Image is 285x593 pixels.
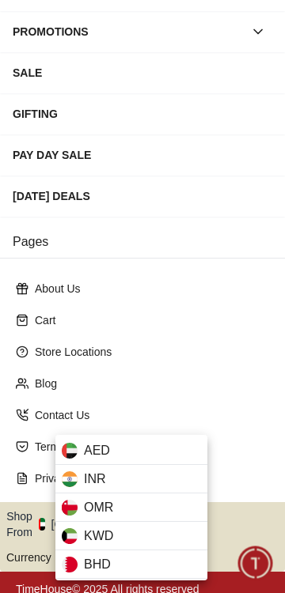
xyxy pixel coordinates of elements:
[84,498,113,517] span: OMR
[12,448,285,465] div: [PERSON_NAME]
[80,17,202,32] div: [PERSON_NAME]
[245,8,277,40] em: Minimize
[84,555,111,574] span: BHD
[238,546,273,581] div: Chat Widget
[84,441,110,460] span: AED
[44,10,71,37] img: Profile picture of Zoe
[8,8,40,40] em: Back
[84,470,106,489] span: INR
[84,527,113,546] span: KWD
